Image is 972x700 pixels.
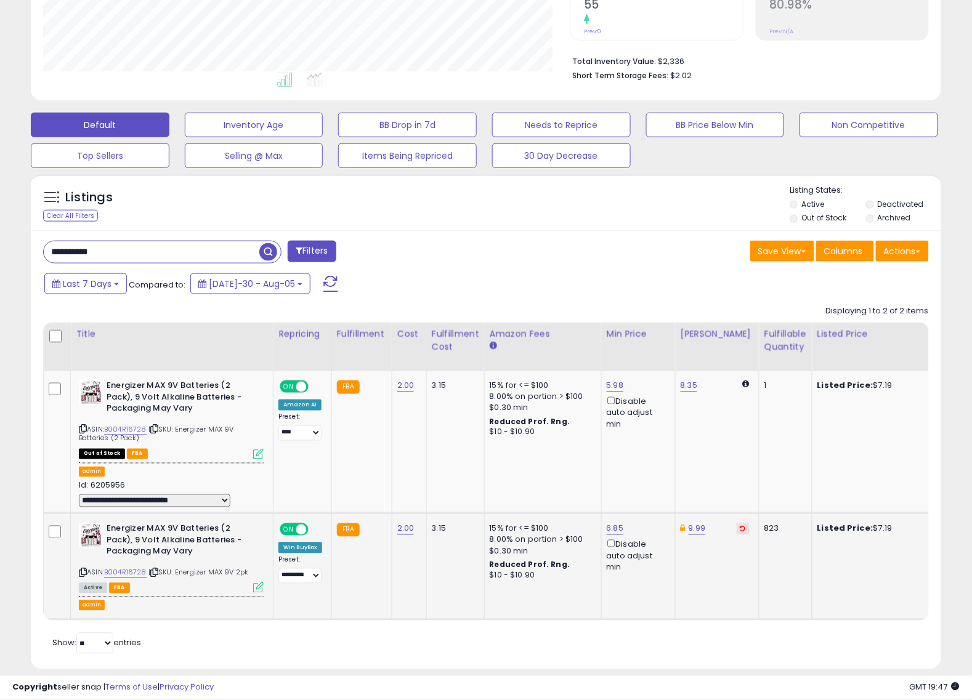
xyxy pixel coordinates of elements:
[337,328,387,340] div: Fulfillment
[281,525,296,535] span: ON
[801,199,824,209] label: Active
[769,28,793,35] small: Prev: N/A
[338,113,477,137] button: BB Drop in 7d
[824,245,863,257] span: Columns
[432,328,479,353] div: Fulfillment Cost
[876,241,929,262] button: Actions
[12,682,57,693] strong: Copyright
[79,449,125,459] span: All listings that are currently out of stock and unavailable for purchase on Amazon
[338,143,477,168] button: Items Being Repriced
[490,380,592,392] div: 15% for <= $100
[817,380,873,392] b: Listed Price:
[43,210,98,222] div: Clear All Filters
[79,523,264,592] div: ASIN:
[492,113,631,137] button: Needs to Reprice
[801,212,846,223] label: Out of Stock
[490,560,570,570] b: Reduced Prof. Rng.
[79,380,103,405] img: 51jTRyCKC6L._SL40_.jpg
[490,417,570,427] b: Reduced Prof. Rng.
[148,568,249,577] span: | SKU: Energizer MAX 9V 2pk
[572,53,920,68] li: $2,336
[790,185,942,196] p: Listing States:
[910,682,960,693] span: 2025-08-13 19:47 GMT
[607,523,624,535] a: 6.85
[307,525,326,535] span: OFF
[572,56,656,66] b: Total Inventory Value:
[79,480,126,491] span: Id: 6205956
[607,537,666,573] div: Disable auto adjust min
[209,278,295,290] span: [DATE]-30 - Aug-05
[127,449,148,459] span: FBA
[397,523,415,535] a: 2.00
[278,556,322,584] div: Preset:
[76,328,268,340] div: Title
[607,380,624,392] a: 5.98
[185,113,323,137] button: Inventory Age
[490,523,592,534] div: 15% for <= $100
[490,546,592,557] div: $0.30 min
[79,600,105,611] button: admin
[490,328,596,340] div: Amazon Fees
[337,523,360,537] small: FBA
[826,305,929,317] div: Displaying 1 to 2 of 2 items
[490,427,592,438] div: $10 - $10.90
[105,682,158,693] a: Terms of Use
[278,328,326,340] div: Repricing
[750,241,814,262] button: Save View
[432,523,475,534] div: 3.15
[281,382,296,392] span: ON
[160,682,214,693] a: Privacy Policy
[104,568,147,578] a: B004R16728
[185,143,323,168] button: Selling @ Max
[689,523,706,535] a: 9.99
[490,534,592,545] div: 8.00% on portion > $100
[278,400,322,411] div: Amazon AI
[104,425,147,435] a: B004R16728
[816,241,874,262] button: Columns
[878,199,924,209] label: Deactivated
[490,340,497,352] small: Amazon Fees.
[607,328,670,340] div: Min Price
[584,28,601,35] small: Prev: 0
[190,273,310,294] button: [DATE]-30 - Aug-05
[107,523,256,561] b: Energizer MAX 9V Batteries (2 Pack), 9 Volt Alkaline Batteries - Packaging May Vary
[109,583,130,593] span: FBA
[817,523,920,534] div: $7.19
[31,113,169,137] button: Default
[107,380,256,418] b: Energizer MAX 9V Batteries (2 Pack), 9 Volt Alkaline Batteries - Packaging May Vary
[817,380,920,392] div: $7.19
[764,523,803,534] div: 823
[79,523,103,548] img: 51jTRyCKC6L._SL40_.jpg
[12,682,214,694] div: seller snap | |
[490,403,592,414] div: $0.30 min
[31,143,169,168] button: Top Sellers
[397,380,415,392] a: 2.00
[79,380,264,458] div: ASIN:
[817,523,873,534] b: Listed Price:
[646,113,785,137] button: BB Price Below Min
[800,113,938,137] button: Non Competitive
[65,189,113,206] h5: Listings
[764,380,803,392] div: 1
[278,413,322,441] div: Preset:
[817,328,924,340] div: Listed Price
[681,380,698,392] a: 8.35
[670,70,692,81] span: $2.02
[681,328,754,340] div: [PERSON_NAME]
[278,542,322,553] div: Win BuyBox
[492,143,631,168] button: 30 Day Decrease
[607,395,666,430] div: Disable auto adjust min
[397,328,421,340] div: Cost
[129,279,185,291] span: Compared to:
[572,70,668,81] b: Short Term Storage Fees:
[63,278,111,290] span: Last 7 Days
[490,571,592,581] div: $10 - $10.90
[490,392,592,403] div: 8.00% on portion > $100
[44,273,127,294] button: Last 7 Days
[79,583,107,593] span: All listings currently available for purchase on Amazon
[337,380,360,394] small: FBA
[432,380,475,392] div: 3.15
[52,637,141,649] span: Show: entries
[79,467,105,477] button: admin
[764,328,807,353] div: Fulfillable Quantity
